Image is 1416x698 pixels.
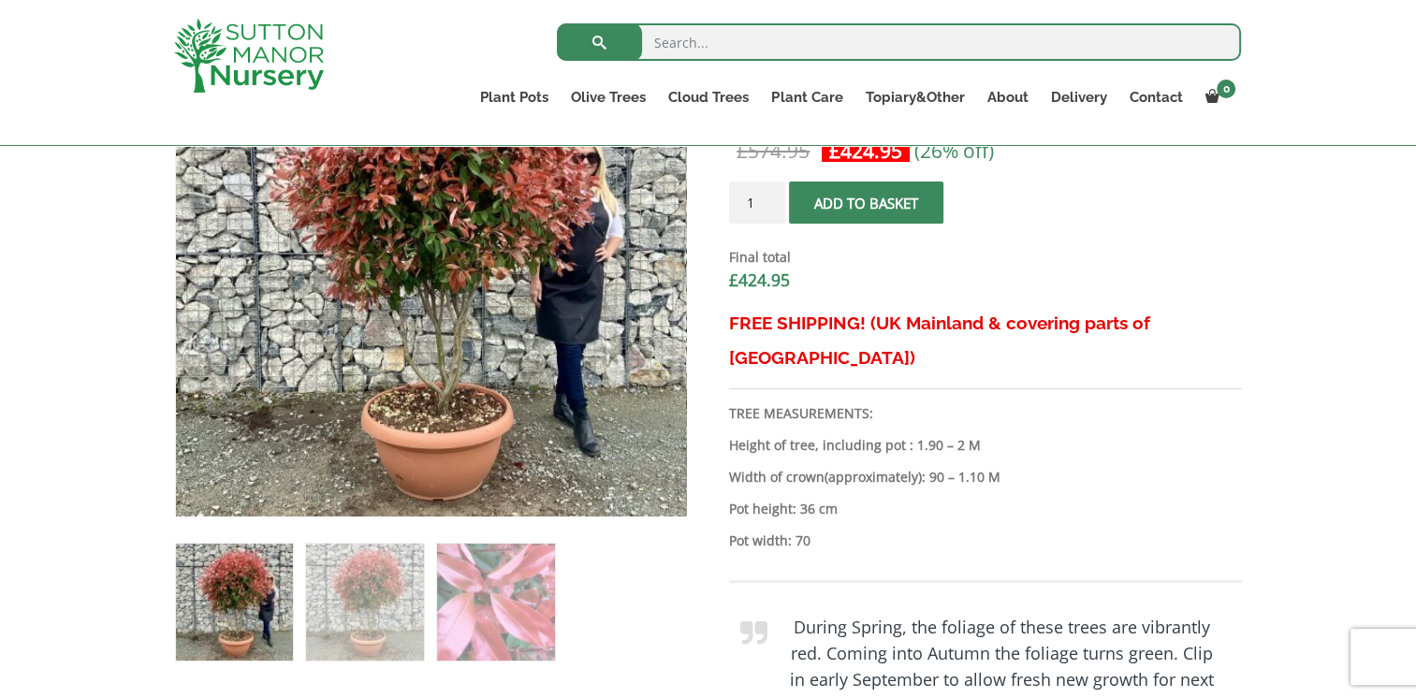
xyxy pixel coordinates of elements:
span: £ [737,138,748,164]
bdi: 574.95 [737,138,810,164]
h3: FREE SHIPPING! (UK Mainland & covering parts of [GEOGRAPHIC_DATA]) [729,306,1241,375]
a: Cloud Trees [657,84,760,110]
img: logo [174,19,324,93]
b: (approximately) [825,468,922,486]
button: Add to basket [789,182,943,224]
strong: Pot width: 70 [729,531,810,549]
bdi: 424.95 [729,269,790,291]
strong: Width of crown : 90 – 1.10 M [729,468,1000,486]
a: Delivery [1039,84,1117,110]
a: Plant Pots [469,84,560,110]
img: Photinia Red Robin Floating Cloud Tree 1.90 - 2 M (LARGE) [176,544,293,661]
bdi: 424.95 [829,138,902,164]
dt: Final total [729,246,1241,269]
a: Topiary&Other [854,84,975,110]
strong: TREE MEASUREMENTS: [729,404,873,422]
a: About [975,84,1039,110]
b: Height of tree, including pot : 1.90 – 2 M [729,436,981,454]
a: Olive Trees [560,84,657,110]
img: Photinia Red Robin Floating Cloud Tree 1.90 - 2 M (LARGE) - Image 2 [306,544,423,661]
input: Product quantity [729,182,785,224]
a: Contact [1117,84,1193,110]
input: Search... [557,23,1241,61]
span: 0 [1217,80,1235,98]
img: Photinia Red Robin Floating Cloud Tree 1.90 - 2 M (LARGE) - Image 3 [437,544,554,661]
a: Plant Care [760,84,854,110]
strong: Pot height: 36 cm [729,500,838,517]
a: 0 [1193,84,1241,110]
span: £ [829,138,840,164]
span: (26% off) [914,138,994,164]
span: £ [729,269,738,291]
